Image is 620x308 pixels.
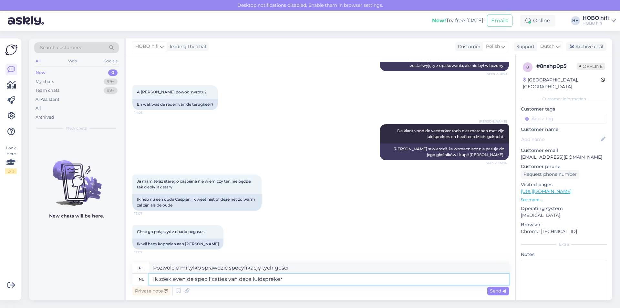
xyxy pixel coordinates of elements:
[577,63,605,70] span: Offline
[66,125,87,131] span: New chats
[134,250,159,255] span: 17:07
[134,110,159,115] span: 14:03
[36,87,59,94] div: Team chats
[36,114,54,121] div: Archived
[137,179,252,189] span: Ja mam teraz starego caspiana nie wiem czy ten nie będzie tak ciepły jak stary
[521,154,607,161] p: [EMAIL_ADDRESS][DOMAIN_NAME]
[108,69,118,76] div: 0
[137,229,204,234] span: Chce go połączyć z chario pegasus
[526,65,529,69] span: 8
[132,99,218,110] div: En wat was de reden van de terugkeer?
[521,147,607,154] p: Customer email
[521,163,607,170] p: Customer phone
[521,136,600,143] input: Add name
[135,43,159,50] span: HOBO hifi
[490,288,506,294] span: Send
[521,221,607,228] p: Browser
[583,21,609,26] div: HOBO hifi
[583,16,616,26] a: HOBO hifiHOBO hifi
[432,17,446,24] b: New!
[132,287,170,295] div: Private note
[139,262,144,273] div: pl
[167,43,207,50] div: leading the chat
[479,119,507,124] span: [PERSON_NAME]
[380,54,509,71] div: Dzień dobry, dziękuję za pytanie. To prawda, że ​​wzmacniacz został wyjęty z opakowania, ale nie ...
[139,274,144,285] div: nl
[521,241,607,247] div: Extra
[521,181,607,188] p: Visited pages
[36,79,54,85] div: My chats
[483,71,507,76] span: Seen ✓ 11:50
[104,87,118,94] div: 99+
[36,105,41,112] div: All
[5,168,17,174] div: 2 / 3
[521,106,607,112] p: Customer tags
[521,251,607,258] p: Notes
[521,114,607,123] input: Add a tag
[29,149,124,207] img: No chats
[5,44,17,56] img: Askly Logo
[455,43,480,50] div: Customer
[571,16,580,25] div: HH
[486,43,500,50] span: Polish
[432,17,484,25] div: Try free [DATE]:
[521,170,579,179] div: Request phone number
[536,62,577,70] div: # 8nshp0p5
[540,43,554,50] span: Dutch
[149,262,509,273] textarea: Pozwólcie mi tylko sprawdzić specyfikację tych gości
[521,126,607,133] p: Customer name
[521,228,607,235] p: Chrome [TECHNICAL_ID]
[132,194,262,211] div: Ik heb nu een oude Caspian, ik weet niet of deze net zo warm zal zijn als de oude
[67,57,78,65] div: Web
[514,43,535,50] div: Support
[137,90,207,94] span: A [PERSON_NAME] powód zwrotu?
[520,15,555,27] div: Online
[521,205,607,212] p: Operating system
[523,77,601,90] div: [GEOGRAPHIC_DATA], [GEOGRAPHIC_DATA]
[521,96,607,102] div: Customer information
[103,57,119,65] div: Socials
[34,57,42,65] div: All
[134,211,159,216] span: 17:07
[521,197,607,203] p: See more ...
[566,42,606,51] div: Archive chat
[40,44,81,51] span: Search customers
[132,239,223,250] div: Ik wil hem koppelen aan [PERSON_NAME]
[149,274,509,285] textarea: Ik zoek even de specificaties van deze luidspreker
[397,128,505,139] span: De klant vond de versterker toch niet matchen met zijn luidsprekers en heeft een Michi gekocht.
[380,143,509,160] div: [PERSON_NAME] stwierdził, że wzmacniacz nie pasuje do jego głośników i kupił [PERSON_NAME].
[104,79,118,85] div: 99+
[5,145,17,174] div: Look Here
[483,161,507,165] span: Seen ✓ 14:04
[36,96,59,103] div: AI Assistant
[487,15,512,27] button: Emails
[521,212,607,219] p: [MEDICAL_DATA]
[521,188,572,194] a: [URL][DOMAIN_NAME]
[49,213,104,219] p: New chats will be here.
[36,69,46,76] div: New
[583,16,609,21] div: HOBO hifi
